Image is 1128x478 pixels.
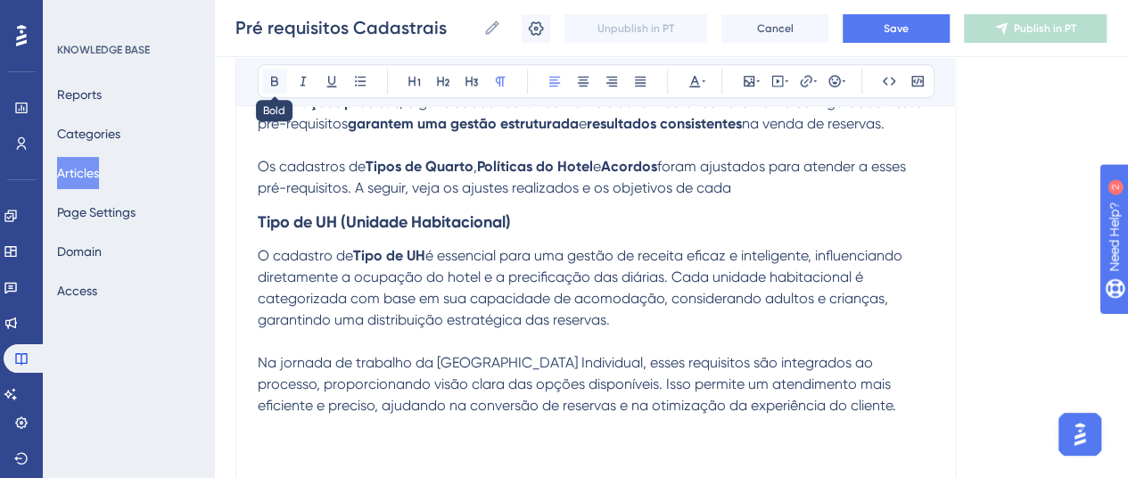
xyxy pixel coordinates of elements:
[964,14,1107,43] button: Publish in PT
[757,21,794,36] span: Cancel
[124,9,129,23] div: 2
[258,354,896,414] span: Na jornada de trabalho da [GEOGRAPHIC_DATA] Individual, esses requisitos são integrados ao proces...
[843,14,950,43] button: Save
[57,157,99,189] button: Articles
[57,78,102,111] button: Reports
[57,235,102,268] button: Domain
[473,158,477,175] span: ,
[742,115,885,132] span: na venda de reservas.
[258,247,906,328] span: é essencial para uma gestão de receita eficaz e inteligente, influenciando diretamente a ocupação...
[579,115,587,132] span: e
[57,118,120,150] button: Categories
[353,247,425,264] strong: Tipo de UH
[57,43,150,57] div: KNOWLEDGE BASE
[258,212,511,232] strong: Tipo de UH (Unidade Habitacional)
[477,158,593,175] strong: Políticas do Hotel
[42,4,111,26] span: Need Help?
[1014,21,1076,36] span: Publish in PT
[884,21,909,36] span: Save
[1053,408,1107,461] iframe: UserGuiding AI Assistant Launcher
[57,196,136,228] button: Page Settings
[258,247,353,264] span: O cadastro de
[258,158,366,175] span: Os cadastros de
[593,158,601,175] span: e
[601,158,657,175] strong: Acordos
[366,158,473,175] strong: Tipos de Quarto
[564,14,707,43] button: Unpublish in PT
[587,115,742,132] strong: resultados consistentes
[57,275,97,307] button: Access
[721,14,828,43] button: Cancel
[235,15,476,40] input: Article Name
[597,21,674,36] span: Unpublish in PT
[348,115,579,132] strong: garantem uma gestão estruturada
